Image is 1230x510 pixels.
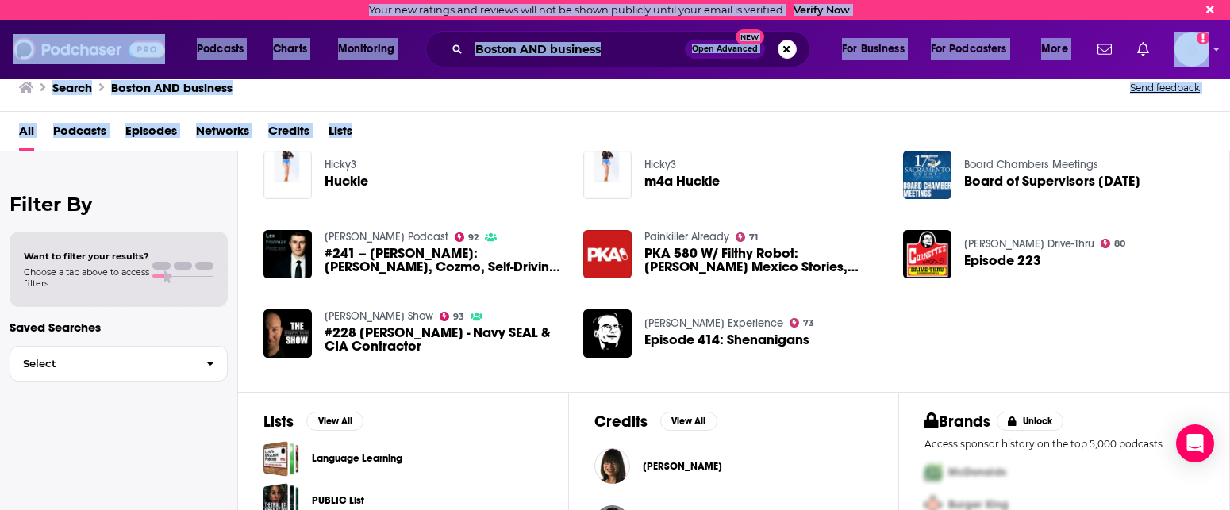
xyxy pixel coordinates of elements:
h2: Brands [924,412,990,431]
button: open menu [327,36,415,62]
h2: Credits [594,412,648,431]
div: Open Intercom Messenger [1176,424,1214,462]
a: Jim Cornette Experience [644,316,783,330]
a: Shawn Ryan Show [325,309,433,323]
a: Lists [329,118,352,151]
a: Board Chambers Meetings [964,158,1098,171]
span: 92 [468,234,479,241]
img: m4a Huckle [583,151,632,199]
a: Language Learning [263,441,299,477]
h2: Filter By [10,193,228,216]
a: Episode 414: Shenanigans [644,333,809,347]
span: Podcasts [53,118,106,151]
a: 92 [455,232,479,242]
a: m4a Huckle [644,174,720,188]
img: #241 – Boris Sofman: Waymo, Cozmo, Self-Driving Cars, and the Future of Robotics [263,230,312,278]
a: Board of Supervisors 6/4/25 [964,174,1140,188]
a: #241 – Boris Sofman: Waymo, Cozmo, Self-Driving Cars, and the Future of Robotics [325,247,564,274]
button: Select [10,346,228,382]
a: 71 [736,232,759,242]
a: PUBLIC List [312,492,364,509]
p: Access sponsor history on the top 5,000 podcasts. [924,438,1204,450]
span: Select [10,359,194,369]
span: 73 [803,320,814,327]
div: Your new ratings and reviews will not be shown publicly until your email is verified. [369,4,850,16]
a: Huckle [325,174,368,188]
a: All [19,118,34,151]
a: Painkiller Already [644,230,729,243]
button: Show profile menu [1174,32,1209,67]
a: #228 David Rutherford - Navy SEAL & CIA Contractor [325,326,564,353]
a: Show notifications dropdown [1131,36,1155,63]
img: Huckle [263,151,312,199]
button: Shirley LeungShirley Leung [594,441,874,492]
a: 73 [790,318,815,328]
span: 71 [749,234,758,241]
span: Monitoring [338,38,394,60]
button: Unlock [997,412,1064,431]
a: Show notifications dropdown [1091,36,1118,63]
a: Jim Cornette’s Drive-Thru [964,237,1094,251]
span: New [736,29,764,44]
img: Episode 414: Shenanigans [583,309,632,358]
a: #228 David Rutherford - Navy SEAL & CIA Contractor [263,309,312,358]
svg: Email not verified [1197,32,1209,44]
p: Saved Searches [10,320,228,335]
span: Episode 223 [964,254,1041,267]
a: Language Learning [312,450,402,467]
button: open menu [186,36,264,62]
img: Shirley Leung [594,448,630,484]
img: Board of Supervisors 6/4/25 [903,151,951,199]
button: open menu [831,36,924,62]
a: Verify Now [794,4,850,16]
a: Charts [263,36,317,62]
a: Hicky3 [325,158,356,171]
span: For Business [842,38,905,60]
span: For Podcasters [931,38,1007,60]
button: Open AdvancedNew [685,40,765,59]
span: Board of Supervisors [DATE] [964,174,1140,188]
button: open menu [1030,36,1088,62]
a: Episodes [125,118,177,151]
h3: Boston AND business [111,80,233,95]
a: Shirley Leung [643,460,722,473]
a: Episode 223 [903,230,951,278]
span: Credits [268,118,309,151]
img: PKA 580 W/ Filthy Robot: Woody’s Mexico Stories, Worst Looking People, Bad Cop Stories [583,230,632,278]
span: Open Advanced [692,45,758,53]
span: Charts [273,38,307,60]
span: [PERSON_NAME] [643,460,722,473]
img: Podchaser - Follow, Share and Rate Podcasts [13,34,165,64]
a: Hicky3 [644,158,676,171]
a: PKA 580 W/ Filthy Robot: Woody’s Mexico Stories, Worst Looking People, Bad Cop Stories [644,247,884,274]
span: McDonalds [948,466,1006,479]
div: Search podcasts, credits, & more... [440,31,825,67]
input: Search podcasts, credits, & more... [469,36,685,62]
img: User Profile [1174,32,1209,67]
h2: Lists [263,412,294,431]
img: First Pro Logo [918,456,948,489]
span: Networks [196,118,249,151]
button: Send feedback [1125,81,1205,94]
span: 93 [453,313,464,320]
span: Podcasts [197,38,244,60]
span: Choose a tab above to access filters. [24,267,149,289]
a: 80 [1101,239,1126,248]
a: CreditsView All [594,412,717,431]
span: Logged in as dresnic [1174,32,1209,67]
button: open menu [921,36,1030,62]
button: View All [660,412,717,431]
